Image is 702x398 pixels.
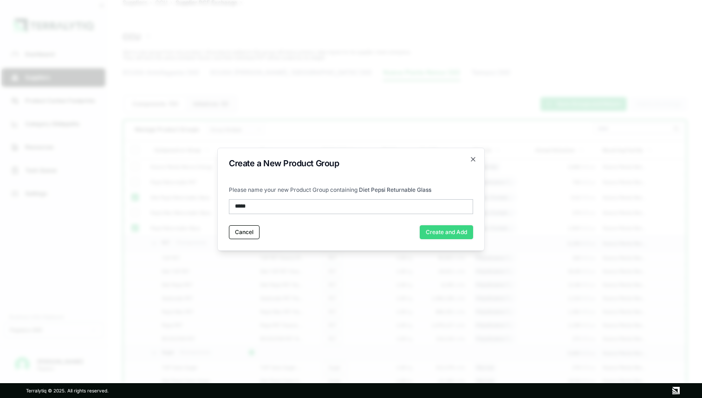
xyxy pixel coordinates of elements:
[229,225,260,239] button: Cancel
[229,186,473,194] p: Please name your new Product Group containing
[359,186,431,193] span: Diet Pepsi Returnable Glass
[229,159,473,168] h2: Create a New Product Group
[420,225,473,239] button: Create and Add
